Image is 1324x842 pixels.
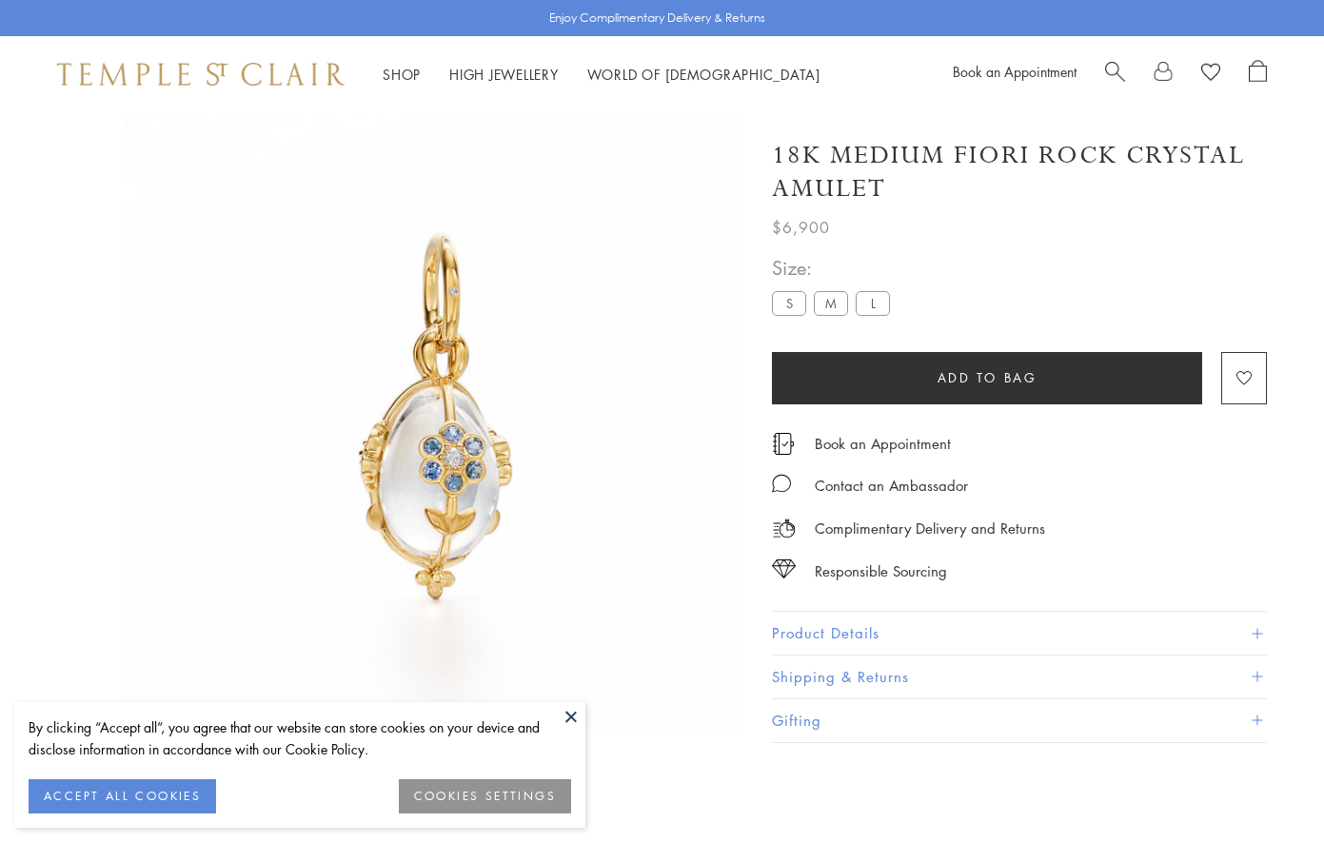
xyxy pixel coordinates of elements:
[549,9,765,28] p: Enjoy Complimentary Delivery & Returns
[815,474,968,498] div: Contact an Ambassador
[587,65,820,84] a: World of [DEMOGRAPHIC_DATA]World of [DEMOGRAPHIC_DATA]
[772,291,806,315] label: S
[29,716,571,760] div: By clicking “Accept all”, you agree that our website can store cookies on your device and disclos...
[772,433,795,455] img: icon_appointment.svg
[772,699,1267,742] button: Gifting
[815,559,947,583] div: Responsible Sourcing
[1229,753,1305,823] iframe: Gorgias live chat messenger
[814,291,848,315] label: M
[14,702,585,828] div: Blocked (id): tinycookie-wrapper
[953,62,1077,81] a: Book an Appointment
[772,474,791,493] img: MessageIcon-01_2.svg
[1105,60,1125,88] a: Search
[772,139,1267,206] h1: 18K Medium Fiori Rock Crystal Amulet
[383,63,820,87] nav: Main navigation
[1249,60,1267,88] a: Open Shopping Bag
[938,367,1037,388] span: Add to bag
[772,252,898,284] span: Size:
[29,779,216,813] button: ACCEPT ALL COOKIES
[856,291,890,315] label: L
[772,612,1267,655] button: Product Details
[772,215,830,240] span: $6,900
[772,352,1202,404] button: Add to bag
[1201,60,1220,88] a: View Wishlist
[449,65,559,84] a: High JewelleryHigh Jewellery
[772,517,796,540] img: icon_delivery.svg
[57,63,345,86] img: Temple St. Clair
[815,517,1045,540] p: Complimentary Delivery and Returns
[815,433,951,454] a: Book an Appointment
[383,65,421,84] a: ShopShop
[124,112,743,732] img: P56889-E11FIORMX
[772,559,796,578] img: icon_sourcing.svg
[399,779,571,813] button: COOKIES SETTINGS
[772,656,1267,698] button: Shipping & Returns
